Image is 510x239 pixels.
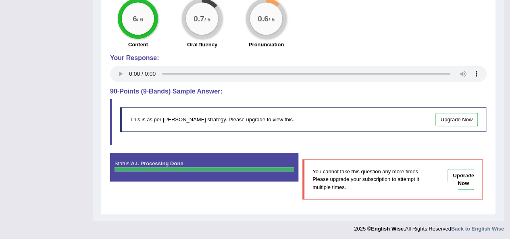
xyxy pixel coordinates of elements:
[451,226,504,232] a: Back to English Wise
[110,88,487,95] h4: 90-Points (9-Bands) Sample Answer:
[137,16,143,22] small: / 6
[120,107,486,132] div: This is as per [PERSON_NAME] strategy. Please upgrade to view this.
[128,41,148,48] label: Content
[448,169,474,190] a: Upgrade Now
[110,153,298,181] div: Status:
[133,14,137,23] big: 6
[204,16,210,22] small: / 5
[435,113,478,126] a: Upgrade Now
[258,14,269,23] big: 0.6
[354,221,504,233] div: 2025 © All Rights Reserved
[131,160,183,166] strong: A.I. Processing Done
[249,41,284,48] label: Pronunciation
[187,41,217,48] label: Oral fluency
[110,54,487,62] h4: Your Response:
[194,14,205,23] big: 0.7
[371,226,405,232] strong: English Wise.
[269,16,275,22] small: / 5
[312,168,434,191] p: You cannot take this question any more times. Please upgrade your subscription to attempt it mult...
